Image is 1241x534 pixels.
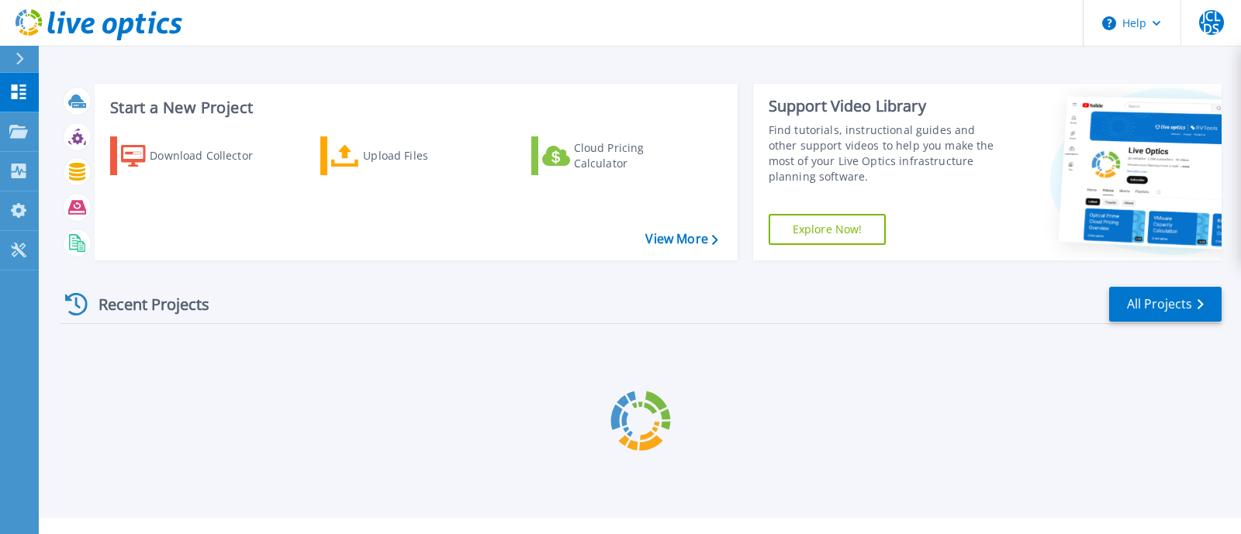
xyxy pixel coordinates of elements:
a: View More [645,232,717,246]
h3: Start a New Project [110,99,717,116]
span: JCLDS [1199,10,1224,35]
div: Cloud Pricing Calculator [574,140,698,171]
a: Cloud Pricing Calculator [531,136,704,175]
a: All Projects [1109,287,1222,322]
a: Download Collector [110,136,283,175]
div: Upload Files [363,140,487,171]
div: Download Collector [150,140,274,171]
div: Recent Projects [60,285,230,323]
div: Support Video Library [769,96,1004,116]
a: Explore Now! [769,214,887,245]
div: Find tutorials, instructional guides and other support videos to help you make the most of your L... [769,122,1004,184]
a: Upload Files [320,136,493,175]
